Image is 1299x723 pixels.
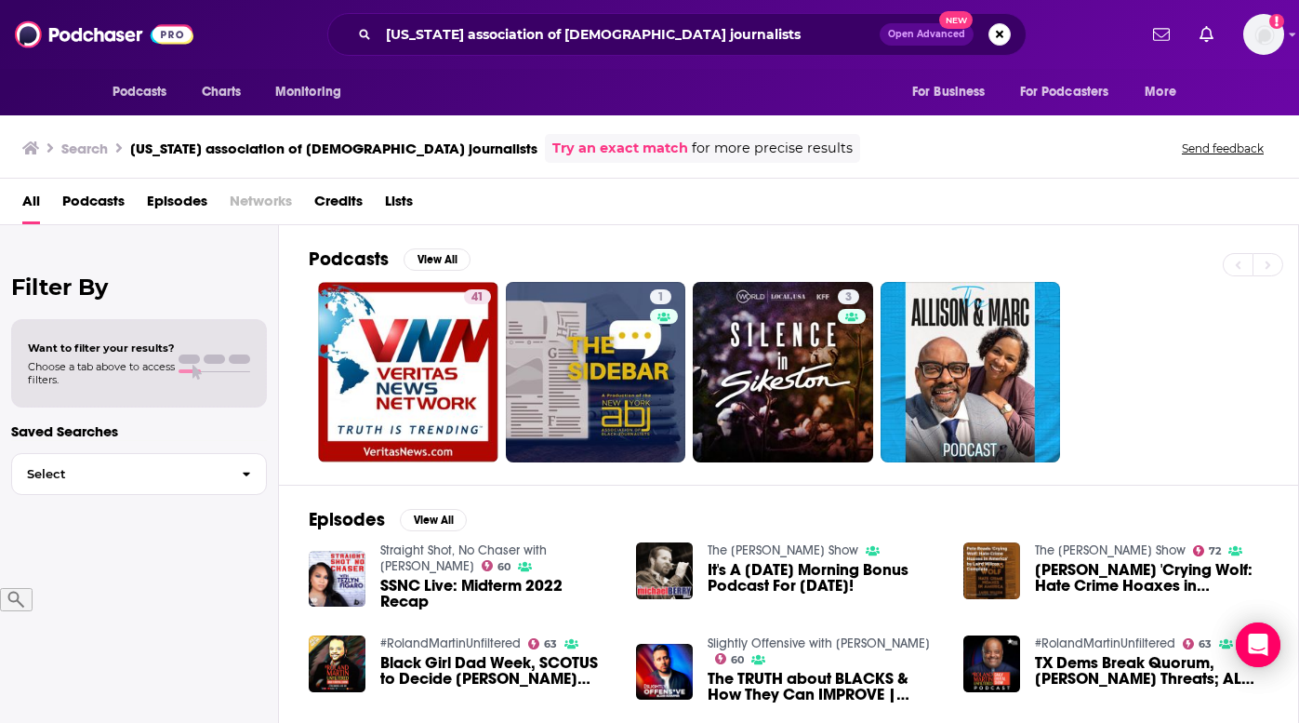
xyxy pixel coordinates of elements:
[309,551,365,608] img: SSNC Live: Midterm 2022 Recap
[963,542,1020,599] img: Pete Reads 'Crying Wolf: Hate Crime Hoaxes in America' by Laird Wilcox - Complete
[912,79,986,105] span: For Business
[1035,542,1186,558] a: The Pete Quiñones Show
[309,508,467,531] a: EpisodesView All
[1193,545,1222,556] a: 72
[471,288,484,307] span: 41
[497,563,510,571] span: 60
[708,542,858,558] a: The Michael Berry Show
[1199,640,1212,649] span: 63
[1145,79,1176,105] span: More
[708,636,930,651] a: Slightly Offensive with Elijah Schaffer
[636,542,693,599] img: It's A Saturday Morning Bonus Podcast For 12-16-23!
[708,671,941,703] span: The TRUTH about BLACKS & How They Can IMPROVE | Guest: [PERSON_NAME]
[506,282,686,462] a: 1
[528,638,558,649] a: 63
[708,671,941,703] a: The TRUTH about BLACKS & How They Can IMPROVE | Guest: Tommy Sotomayor
[380,636,521,651] a: #RolandMartinUnfiltered
[636,644,693,701] img: The TRUTH about BLACKS & How They Can IMPROVE | Guest: Tommy Sotomayor
[61,140,108,157] h3: Search
[15,17,193,52] img: Podchaser - Follow, Share and Rate Podcasts
[380,655,614,687] span: Black Girl Dad Week, SCOTUS to Decide [PERSON_NAME] Immunity, Defense Secretary Back In Hospital
[939,11,973,29] span: New
[1269,14,1284,29] svg: Add a profile image
[963,636,1020,692] img: TX Dems Break Quorum, Abbott Threats; AL Map Violates VRA; DOJ Probes Letitia James
[230,186,292,224] span: Networks
[130,140,537,157] h3: [US_STATE] association of [DEMOGRAPHIC_DATA] journalists
[657,288,664,307] span: 1
[380,655,614,687] a: Black Girl Dad Week, SCOTUS to Decide Trump's Immunity, Defense Secretary Back In Hospital
[404,248,471,271] button: View All
[482,560,511,571] a: 60
[1243,14,1284,55] span: Logged in as crgalla
[1146,19,1177,50] a: Show notifications dropdown
[380,542,547,574] a: Straight Shot, No Chaser with Tezlyn Figaro
[113,79,167,105] span: Podcasts
[327,13,1027,56] div: Search podcasts, credits, & more...
[309,636,365,692] img: Black Girl Dad Week, SCOTUS to Decide Trump's Immunity, Defense Secretary Back In Hospital
[1243,14,1284,55] img: User Profile
[880,23,974,46] button: Open AdvancedNew
[715,653,745,664] a: 60
[1020,79,1109,105] span: For Podcasters
[380,578,614,609] a: SSNC Live: Midterm 2022 Recap
[378,20,880,49] input: Search podcasts, credits, & more...
[1183,638,1213,649] a: 63
[262,74,365,110] button: open menu
[464,289,491,304] a: 41
[202,79,242,105] span: Charts
[552,138,688,159] a: Try an exact match
[318,282,498,462] a: 41
[692,138,853,159] span: for more precise results
[147,186,207,224] a: Episodes
[888,30,965,39] span: Open Advanced
[899,74,1009,110] button: open menu
[1192,19,1221,50] a: Show notifications dropdown
[838,289,859,304] a: 3
[314,186,363,224] a: Credits
[1243,14,1284,55] button: Show profile menu
[650,289,671,304] a: 1
[309,508,385,531] h2: Episodes
[190,74,253,110] a: Charts
[11,422,267,440] p: Saved Searches
[1236,623,1280,667] div: Open Intercom Messenger
[62,186,125,224] a: Podcasts
[385,186,413,224] a: Lists
[1035,562,1268,594] span: [PERSON_NAME] 'Crying Wolf: Hate Crime Hoaxes in [GEOGRAPHIC_DATA]' by [PERSON_NAME] - Complete
[1035,636,1175,651] a: #RolandMartinUnfiltered
[731,656,744,664] span: 60
[11,274,267,301] h2: Filter By
[309,248,471,271] a: PodcastsView All
[1035,655,1268,687] a: TX Dems Break Quorum, Abbott Threats; AL Map Violates VRA; DOJ Probes Letitia James
[22,186,40,224] a: All
[12,468,227,480] span: Select
[99,74,192,110] button: open menu
[28,360,175,386] span: Choose a tab above to access filters.
[1209,547,1221,556] span: 72
[1008,74,1136,110] button: open menu
[544,640,557,649] span: 63
[275,79,341,105] span: Monitoring
[708,562,941,594] a: It's A Saturday Morning Bonus Podcast For 12-16-23!
[1035,562,1268,594] a: Pete Reads 'Crying Wolf: Hate Crime Hoaxes in America' by Laird Wilcox - Complete
[708,562,941,594] span: It's A [DATE] Morning Bonus Podcast For [DATE]!
[845,288,852,307] span: 3
[11,453,267,495] button: Select
[693,282,873,462] a: 3
[1035,655,1268,687] span: TX Dems Break Quorum, [PERSON_NAME] Threats; AL Map Violates VRA; DOJ Probes [PERSON_NAME]
[400,509,467,531] button: View All
[1176,141,1269,156] button: Send feedback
